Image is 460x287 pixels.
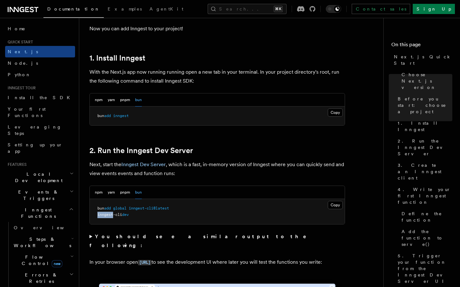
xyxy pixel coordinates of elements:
button: Steps & Workflows [11,233,75,251]
span: 3. Create an Inngest client [398,162,452,181]
span: Inngest tour [5,85,36,91]
span: Events & Triggers [5,189,70,202]
a: Python [5,69,75,80]
button: Search...⌘K [208,4,287,14]
button: yarn [108,93,115,107]
span: Node.js [8,61,38,66]
span: AgentKit [149,6,183,11]
a: Next.js [5,46,75,57]
span: 5. Trigger your function from the Inngest Dev Server UI [398,253,452,284]
a: 3. Create an Inngest client [395,159,452,184]
a: 2. Run the Inngest Dev Server [395,135,452,159]
span: Overview [14,225,80,230]
span: Install the SDK [8,95,74,100]
a: Leveraging Steps [5,121,75,139]
a: Inngest Dev Server [121,161,166,167]
span: 4. Write your first Inngest function [398,186,452,205]
span: inngest-cli [97,212,122,217]
button: pnpm [120,186,130,199]
button: Flow Controlnew [11,251,75,269]
span: Next.js [8,49,38,54]
button: bun [135,186,142,199]
a: Choose Next.js version [399,69,452,93]
a: Install the SDK [5,92,75,103]
span: add [104,114,111,118]
span: bun [97,206,104,210]
a: Your first Functions [5,103,75,121]
span: inngest [113,114,129,118]
span: bun [97,114,104,118]
span: add [104,206,111,210]
a: [URL] [138,259,151,265]
span: new [52,260,62,267]
button: Inngest Functions [5,204,75,222]
span: Define the function [402,210,452,223]
span: Before you start: choose a project [398,96,452,115]
p: Now you can add Inngest to your project! [89,24,345,33]
kbd: ⌘K [274,6,283,12]
a: 1. Install Inngest [395,117,452,135]
h4: On this page [391,41,452,51]
a: Contact sales [352,4,410,14]
span: Setting up your app [8,142,63,154]
a: AgentKit [146,2,187,17]
a: Add the function to serve() [399,226,452,250]
button: Toggle dark mode [326,5,341,13]
p: In your browser open to see the development UI where later you will test the functions you write: [89,258,345,267]
button: yarn [108,186,115,199]
a: Overview [11,222,75,233]
button: Copy [328,108,343,117]
a: 5. Trigger your function from the Inngest Dev Server UI [395,250,452,287]
a: Home [5,23,75,34]
strong: You should see a similar output to the following: [89,233,315,248]
a: Node.js [5,57,75,69]
a: Next.js Quick Start [391,51,452,69]
span: Home [8,26,26,32]
span: Add the function to serve() [402,228,452,247]
span: Local Development [5,171,70,184]
span: global [113,206,126,210]
a: Setting up your app [5,139,75,157]
a: 2. Run the Inngest Dev Server [89,146,193,155]
button: Events & Triggers [5,186,75,204]
p: Next, start the , which is a fast, in-memory version of Inngest where you can quickly send and vi... [89,160,345,178]
span: Inngest Functions [5,207,69,219]
a: Define the function [399,208,452,226]
span: Leveraging Steps [8,124,62,136]
span: inngest-cli@latest [129,206,169,210]
button: npm [95,93,103,107]
button: bun [135,93,142,107]
a: 4. Write your first Inngest function [395,184,452,208]
span: Examples [108,6,142,11]
span: Choose Next.js version [402,71,452,91]
span: Quick start [5,40,33,45]
span: Your first Functions [8,107,46,118]
button: Local Development [5,168,75,186]
button: pnpm [120,93,130,107]
code: [URL] [138,260,151,265]
span: Flow Control [11,254,70,267]
span: 2. Run the Inngest Dev Server [398,138,452,157]
button: Copy [328,201,343,209]
button: Errors & Retries [11,269,75,287]
a: Before you start: choose a project [395,93,452,117]
span: Next.js Quick Start [394,54,452,66]
a: 1. Install Inngest [89,54,145,63]
p: With the Next.js app now running running open a new tab in your terminal. In your project directo... [89,68,345,85]
a: Examples [104,2,146,17]
a: Sign Up [413,4,455,14]
summary: You should see a similar output to the following: [89,232,345,250]
span: dev [122,212,129,217]
a: Documentation [43,2,104,18]
span: Steps & Workflows [11,236,71,249]
span: Documentation [47,6,100,11]
span: Features [5,162,27,167]
span: 1. Install Inngest [398,120,452,133]
button: npm [95,186,103,199]
span: Python [8,72,31,77]
span: Errors & Retries [11,272,69,284]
